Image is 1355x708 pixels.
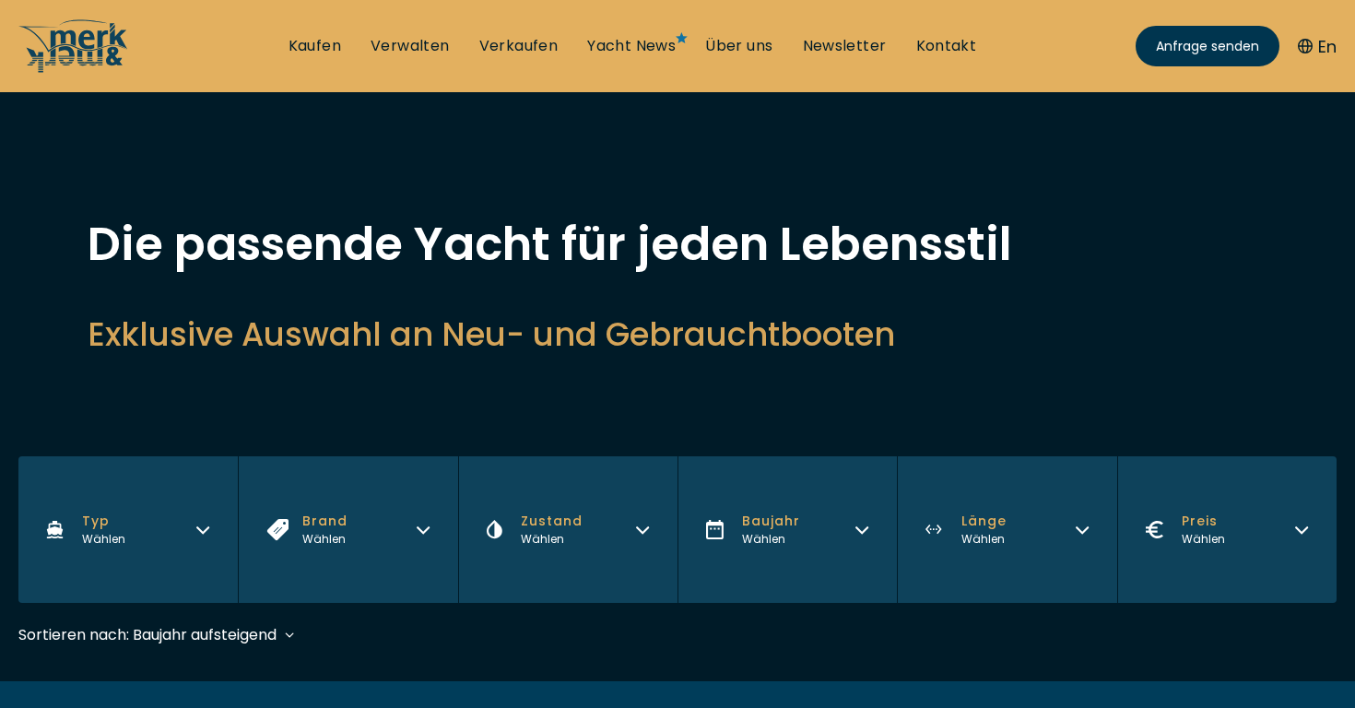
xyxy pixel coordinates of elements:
[521,512,583,531] span: Zustand
[1117,456,1337,603] button: PreisWählen
[458,456,677,603] button: ZustandWählen
[238,456,457,603] button: BrandWählen
[677,456,897,603] button: BaujahrWählen
[289,36,341,56] a: Kaufen
[18,456,238,603] button: TypWählen
[587,36,676,56] a: Yacht News
[521,531,583,548] div: Wählen
[18,623,277,646] div: Sortieren nach: Baujahr aufsteigend
[1156,37,1259,56] span: Anfrage senden
[88,221,1267,267] h1: Die passende Yacht für jeden Lebensstil
[82,512,125,531] span: Typ
[897,456,1116,603] button: LängeWählen
[705,36,772,56] a: Über uns
[1136,26,1279,66] a: Anfrage senden
[961,512,1007,531] span: Länge
[1298,34,1337,59] button: En
[1182,531,1225,548] div: Wählen
[479,36,559,56] a: Verkaufen
[742,512,800,531] span: Baujahr
[1182,512,1225,531] span: Preis
[88,312,1267,357] h2: Exklusive Auswahl an Neu- und Gebrauchtbooten
[916,36,977,56] a: Kontakt
[742,531,800,548] div: Wählen
[371,36,450,56] a: Verwalten
[961,531,1007,548] div: Wählen
[302,512,348,531] span: Brand
[803,36,887,56] a: Newsletter
[82,531,125,548] div: Wählen
[302,531,348,548] div: Wählen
